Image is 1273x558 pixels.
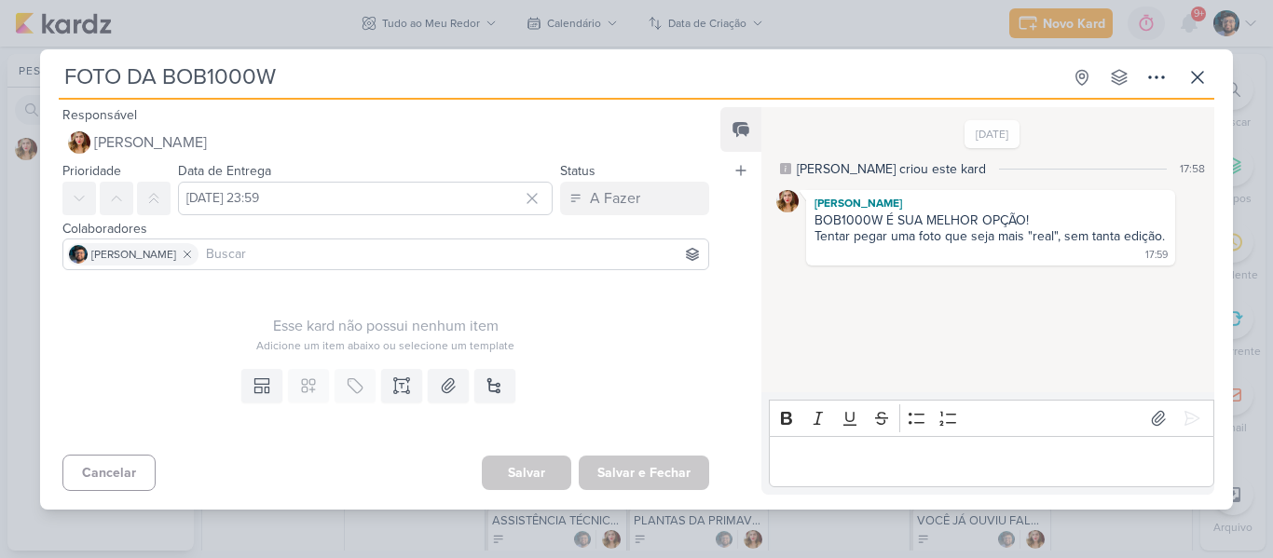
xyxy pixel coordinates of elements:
[178,182,553,215] input: Select a date
[62,163,121,179] label: Prioridade
[62,337,709,354] div: Adicione um item abaixo ou selecione um template
[59,61,1061,94] input: Kard Sem Título
[560,163,595,179] label: Status
[68,131,90,154] img: Thaís Leite
[62,315,709,337] div: Esse kard não possui nenhum item
[91,246,176,263] span: [PERSON_NAME]
[1180,160,1205,177] div: 17:58
[62,126,709,159] button: [PERSON_NAME]
[769,400,1214,436] div: Editor toolbar
[62,107,137,123] label: Responsável
[1145,248,1168,263] div: 17:59
[590,187,640,210] div: A Fazer
[94,131,207,154] span: [PERSON_NAME]
[202,243,705,265] input: Buscar
[769,436,1214,487] div: Editor editing area: main
[560,182,709,215] button: A Fazer
[810,194,1171,212] div: [PERSON_NAME]
[797,159,986,179] div: [PERSON_NAME] criou este kard
[776,190,799,212] img: Thaís Leite
[62,455,156,491] button: Cancelar
[62,219,709,238] div: Colaboradores
[814,228,1165,244] div: Tentar pegar uma foto que seja mais "real", sem tanta edição.
[69,245,88,264] img: Eduardo Pinheiro
[814,212,1167,228] div: BOB1000W É SUA MELHOR OPÇÃO!
[178,163,271,179] label: Data de Entrega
